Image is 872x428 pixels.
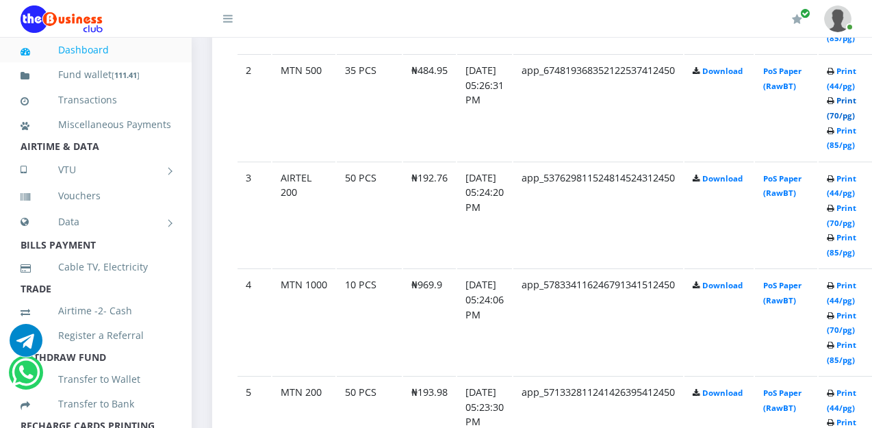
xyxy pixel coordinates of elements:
[513,162,683,268] td: app_537629811524814524312450
[827,280,856,305] a: Print (44/pg)
[21,364,171,395] a: Transfer to Wallet
[21,5,103,33] img: Logo
[21,388,171,420] a: Transfer to Bank
[827,340,856,365] a: Print (85/pg)
[702,280,743,290] a: Download
[827,173,856,199] a: Print (44/pg)
[827,125,856,151] a: Print (85/pg)
[238,54,271,160] td: 2
[457,268,512,375] td: [DATE] 05:24:06 PM
[513,268,683,375] td: app_578334116246791341512450
[114,70,137,80] b: 111.41
[21,251,171,283] a: Cable TV, Electricity
[21,109,171,140] a: Miscellaneous Payments
[21,59,171,91] a: Fund wallet[111.41]
[21,180,171,212] a: Vouchers
[827,310,856,336] a: Print (70/pg)
[702,66,743,76] a: Download
[337,54,402,160] td: 35 PCS
[21,153,171,187] a: VTU
[763,280,802,305] a: PoS Paper (RawBT)
[824,5,851,32] img: User
[763,388,802,413] a: PoS Paper (RawBT)
[827,18,856,43] a: Print (85/pg)
[21,295,171,327] a: Airtime -2- Cash
[800,8,810,18] span: Renew/Upgrade Subscription
[272,162,335,268] td: AIRTEL 200
[457,162,512,268] td: [DATE] 05:24:20 PM
[792,14,802,25] i: Renew/Upgrade Subscription
[827,203,856,228] a: Print (70/pg)
[457,54,512,160] td: [DATE] 05:26:31 PM
[827,232,856,257] a: Print (85/pg)
[403,162,456,268] td: ₦192.76
[827,66,856,91] a: Print (44/pg)
[21,205,171,239] a: Data
[21,320,171,351] a: Register a Referral
[112,70,140,80] small: [ ]
[238,162,271,268] td: 3
[272,268,335,375] td: MTN 1000
[763,66,802,91] a: PoS Paper (RawBT)
[702,173,743,184] a: Download
[21,34,171,66] a: Dashboard
[238,268,271,375] td: 4
[827,95,856,121] a: Print (70/pg)
[403,268,456,375] td: ₦969.9
[21,84,171,116] a: Transactions
[272,54,335,160] td: MTN 500
[827,388,856,413] a: Print (44/pg)
[337,162,402,268] td: 50 PCS
[12,366,40,389] a: Chat for support
[337,268,402,375] td: 10 PCS
[763,173,802,199] a: PoS Paper (RawBT)
[10,334,42,357] a: Chat for support
[513,54,683,160] td: app_674819368352122537412450
[702,388,743,398] a: Download
[403,54,456,160] td: ₦484.95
